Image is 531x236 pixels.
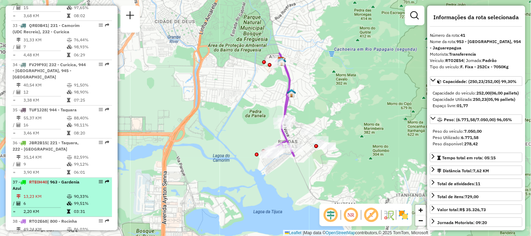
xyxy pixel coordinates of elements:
[13,180,79,191] span: | 963 - Gardenia Azul
[67,98,70,103] i: Tempo total em rota
[99,23,103,27] em: Opções
[23,130,67,137] td: 3,46 KM
[74,89,109,96] td: 98,90%
[13,51,16,58] td: =
[465,194,479,199] strong: 729,00
[105,141,109,145] em: Rota exportada
[16,123,21,127] i: Total de Atividades
[67,131,70,136] i: Tempo total em rota
[446,58,464,63] strong: RTO2E54
[16,162,21,167] i: Total de Atividades
[16,83,21,88] i: Distância Total
[363,207,380,223] span: Exibir rótulo
[23,43,67,50] td: 7
[47,219,77,224] span: | 800 - Rocinha
[273,118,291,125] div: Atividade não roteirizada - SU LIAN DUO
[23,51,67,58] td: 4,48 KM
[473,97,487,102] strong: 250,23
[476,181,481,186] strong: 11
[13,130,16,137] td: =
[13,23,80,34] span: 33 -
[457,103,468,108] strong: 01,77
[67,83,72,88] i: % de utilização do peso
[383,209,394,221] img: Fluxo de ruas
[74,82,109,89] td: 91,50%
[67,171,70,175] i: Tempo total em rota
[16,6,21,10] i: Total de Atividades
[13,23,80,34] span: | 231 - Camorim (UDC Recreio), 232 - Curicica
[430,39,523,51] div: Nome da rota:
[67,123,72,127] i: % de utilização da cubagem
[430,217,523,227] a: Jornada Motorista: 09:20
[67,45,72,49] i: % de utilização da cubagem
[286,145,303,152] div: Atividade não roteirizada - SEBASTIAO GOMES DE F
[464,129,482,134] strong: 7.050,00
[464,141,478,146] strong: 278,42
[105,62,109,67] em: Rota exportada
[13,97,16,104] td: =
[430,51,523,57] div: Motorista:
[105,219,109,223] em: Rota exportada
[16,202,21,206] i: Total de Atividades
[74,4,109,11] td: 97,65%
[23,36,67,43] td: 31,33 KM
[74,226,109,233] td: 86,03%
[67,116,72,120] i: % de utilização do peso
[29,219,47,224] span: RTO2E68
[13,4,16,11] td: /
[13,89,16,96] td: /
[74,51,109,58] td: 06:29
[105,23,109,27] em: Rota exportada
[433,141,520,147] div: Peso disponível:
[23,226,67,233] td: 49,24 KM
[105,108,109,112] em: Rota exportada
[74,115,109,122] td: 88,40%
[443,79,517,84] span: Capacidade: (250,23/252,00) 99,30%
[311,136,329,143] div: Atividade não roteirizada - JOSE ALMIR XAVIER LE
[442,155,496,160] span: Tempo total em rota: 05:15
[322,207,339,223] span: Ocultar deslocamento
[74,169,109,176] td: 06:01
[430,114,523,124] a: Peso: (6.771,58/7.050,00) 96,05%
[67,53,70,57] i: Tempo total em rota
[13,161,16,168] td: /
[16,155,21,160] i: Distância Total
[13,43,16,50] td: /
[67,90,72,95] i: % de utilização da cubagem
[464,58,497,63] span: | Jornada:
[23,82,67,89] td: 40,54 KM
[13,200,16,207] td: /
[430,14,523,21] h4: Informações da rota selecionada
[29,107,47,113] span: TUF1J28
[433,134,520,141] div: Peso Utilizado:
[16,38,21,42] i: Distância Total
[13,122,16,129] td: /
[16,195,21,199] i: Distância Total
[430,179,523,188] a: Total de atividades:11
[419,206,423,214] span: +
[430,125,523,150] div: Peso: (6.771,58/7.050,00) 96,05%
[67,228,72,232] i: % de utilização do peso
[278,115,295,122] div: Atividade não roteirizada - MERCADO REDE DOIS IR
[99,62,103,67] em: Opções
[430,32,523,39] div: Número da rota:
[23,122,67,129] td: 16
[99,219,103,223] em: Opções
[23,200,67,207] td: 6
[16,45,21,49] i: Total de Atividades
[23,154,67,161] td: 35,14 KM
[460,207,486,212] strong: R$ 35.326,73
[13,219,77,224] span: 38 -
[430,153,523,162] a: Tempo total em rota: 05:15
[483,58,497,63] strong: Padrão
[477,90,490,96] strong: 252,00
[301,128,319,135] div: Atividade não roteirizada - JAIR F DAMIAO BEBIDA
[29,140,47,146] span: JBR2B15
[105,180,109,184] em: Rota exportada
[23,4,67,11] td: 15
[13,140,79,152] span: | 221 - Taquara, 222 - [GEOGRAPHIC_DATA]
[449,51,476,57] strong: Transferencia
[287,89,296,98] img: CrossDoking
[415,215,426,226] a: Zoom out
[67,155,72,160] i: % de utilização do peso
